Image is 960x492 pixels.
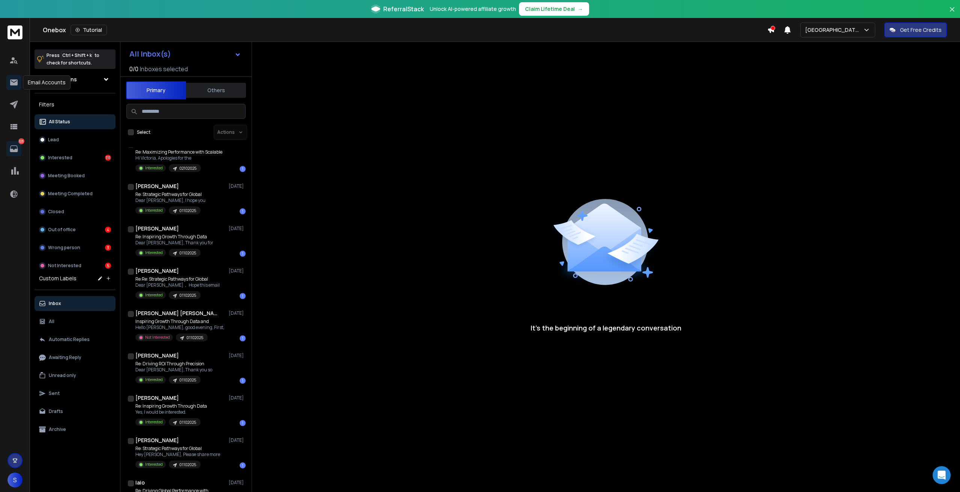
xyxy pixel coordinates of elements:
[179,377,196,383] p: 01102025
[135,225,179,232] h1: [PERSON_NAME]
[34,150,115,165] button: Interested111
[140,64,188,73] h3: Inboxes selected
[229,395,246,401] p: [DATE]
[129,64,138,73] span: 0 / 0
[49,119,70,125] p: All Status
[229,183,246,189] p: [DATE]
[145,208,163,213] p: Interested
[34,168,115,183] button: Meeting Booked
[240,251,246,257] div: 1
[145,335,170,340] p: Not Interested
[179,166,196,171] p: 02102025
[34,222,115,237] button: Out of office4
[145,292,163,298] p: Interested
[49,354,81,360] p: Awaiting Reply
[383,4,424,13] span: ReferralStack
[34,386,115,401] button: Sent
[135,267,179,275] h1: [PERSON_NAME]
[34,258,115,273] button: Not Interested5
[46,52,99,67] p: Press to check for shortcuts.
[34,314,115,329] button: All
[933,466,951,484] div: Open Intercom Messenger
[135,361,212,367] p: Re: Driving ROI Through Precision
[135,240,213,246] p: Dear [PERSON_NAME], Thank you for
[145,462,163,467] p: Interested
[135,479,145,486] h1: Iaio
[179,462,196,468] p: 01102025
[137,129,150,135] label: Select
[240,420,246,426] div: 1
[135,197,205,203] p: Dear [PERSON_NAME], I hope you
[135,155,222,161] p: Hi Victoria, Apologies for the
[179,420,196,425] p: 01102025
[129,50,171,58] h1: All Inbox(s)
[805,26,863,34] p: [GEOGRAPHIC_DATA]
[34,332,115,347] button: Automatic Replies
[145,377,163,383] p: Interested
[229,226,246,232] p: [DATE]
[240,208,246,214] div: 1
[135,149,222,155] p: Re: Maximizing Performance with Scalable
[900,26,942,34] p: Get Free Credits
[229,437,246,443] p: [DATE]
[34,296,115,311] button: Inbox
[135,310,218,317] h1: [PERSON_NAME] [PERSON_NAME]
[240,166,246,172] div: 1
[105,227,111,233] div: 4
[48,209,64,215] p: Closed
[34,368,115,383] button: Unread only
[49,372,76,378] p: Unread only
[48,137,59,143] p: Lead
[34,186,115,201] button: Meeting Completed
[105,263,111,269] div: 5
[48,263,81,269] p: Not Interested
[884,22,947,37] button: Get Free Credits
[947,4,957,22] button: Close banner
[135,352,179,359] h1: [PERSON_NAME]
[49,336,90,342] p: Automatic Replies
[135,325,224,330] p: Hello [PERSON_NAME], good evening, First,
[49,426,66,432] p: Archive
[240,293,246,299] div: 1
[34,240,115,255] button: Wrong person3
[39,275,76,282] h3: Custom Labels
[135,319,224,325] p: Inspiring Growth Through Data and
[126,81,186,99] button: Primary
[34,114,115,129] button: All Status
[34,99,115,110] h3: Filters
[135,437,179,444] h1: [PERSON_NAME]
[135,234,213,240] p: Re: Inspiring Growth Through Data
[179,293,196,298] p: 01102025
[49,319,54,325] p: All
[135,282,220,288] p: Dear [PERSON_NAME]， Hope this email
[6,141,21,156] a: 123
[49,408,63,414] p: Drafts
[240,378,246,384] div: 1
[135,276,220,282] p: Re:Re: Strategic Pathways for Global
[229,310,246,316] p: [DATE]
[135,182,179,190] h1: [PERSON_NAME]
[135,394,179,402] h1: [PERSON_NAME]
[135,452,220,458] p: Hey [PERSON_NAME], Please share more
[240,462,246,468] div: 1
[23,75,70,90] div: Email Accounts
[18,138,24,144] p: 123
[105,245,111,251] div: 3
[123,46,247,61] button: All Inbox(s)
[49,390,60,396] p: Sent
[145,250,163,256] p: Interested
[48,227,76,233] p: Out of office
[7,473,22,488] button: S
[34,204,115,219] button: Closed
[34,350,115,365] button: Awaiting Reply
[34,132,115,147] button: Lead
[70,25,107,35] button: Tutorial
[135,403,207,409] p: Re: Inspiring Growth Through Data
[179,250,196,256] p: 01102025
[135,446,220,452] p: Re: Strategic Pathways for Global
[179,208,196,214] p: 01102025
[186,335,203,341] p: 01102025
[34,422,115,437] button: Archive
[145,419,163,425] p: Interested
